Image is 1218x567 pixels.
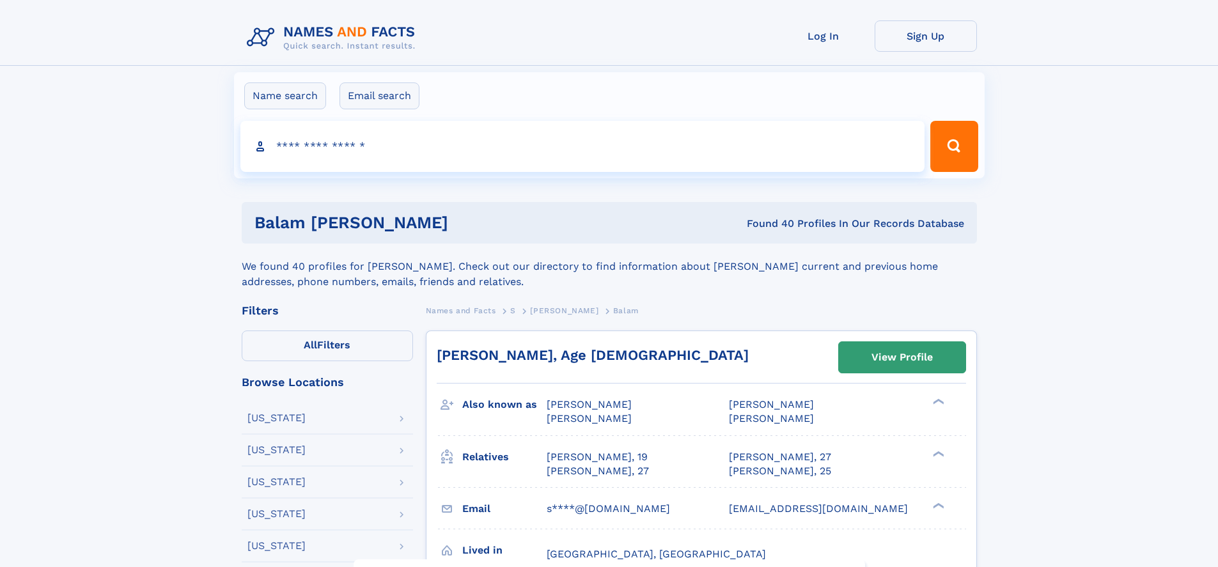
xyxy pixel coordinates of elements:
div: Found 40 Profiles In Our Records Database [597,217,964,231]
a: [PERSON_NAME] [530,302,598,318]
a: Log In [772,20,875,52]
div: We found 40 profiles for [PERSON_NAME]. Check out our directory to find information about [PERSON... [242,244,977,290]
span: Balam [613,306,639,315]
div: [US_STATE] [247,541,306,551]
img: Logo Names and Facts [242,20,426,55]
div: Filters [242,305,413,316]
h3: Relatives [462,446,547,468]
input: search input [240,121,925,172]
label: Name search [244,82,326,109]
div: [US_STATE] [247,445,306,455]
div: View Profile [871,343,933,372]
div: ❯ [930,449,945,458]
span: [EMAIL_ADDRESS][DOMAIN_NAME] [729,502,908,515]
a: [PERSON_NAME], 25 [729,464,831,478]
a: Sign Up [875,20,977,52]
a: S [510,302,516,318]
span: [PERSON_NAME] [729,412,814,424]
h1: Balam [PERSON_NAME] [254,215,598,231]
span: [PERSON_NAME] [729,398,814,410]
span: [PERSON_NAME] [547,412,632,424]
label: Filters [242,330,413,361]
a: [PERSON_NAME], 19 [547,450,648,464]
a: [PERSON_NAME], 27 [729,450,831,464]
a: [PERSON_NAME], 27 [547,464,649,478]
button: Search Button [930,121,978,172]
div: [US_STATE] [247,413,306,423]
a: [PERSON_NAME], Age [DEMOGRAPHIC_DATA] [437,347,749,363]
h3: Email [462,498,547,520]
h3: Also known as [462,394,547,416]
span: S [510,306,516,315]
div: [US_STATE] [247,509,306,519]
label: Email search [340,82,419,109]
span: [PERSON_NAME] [547,398,632,410]
a: View Profile [839,342,965,373]
div: Browse Locations [242,377,413,388]
span: [PERSON_NAME] [530,306,598,315]
span: All [304,339,317,351]
a: Names and Facts [426,302,496,318]
span: [GEOGRAPHIC_DATA], [GEOGRAPHIC_DATA] [547,548,766,560]
h3: Lived in [462,540,547,561]
div: [US_STATE] [247,477,306,487]
div: ❯ [930,398,945,406]
div: ❯ [930,501,945,509]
